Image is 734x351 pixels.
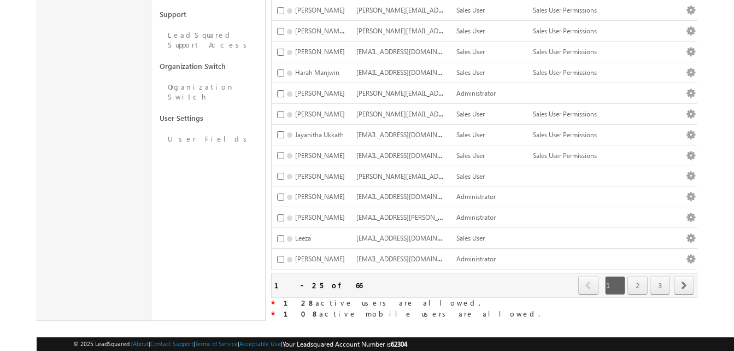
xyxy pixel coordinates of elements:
a: 2 [627,276,648,295]
span: Administrator [456,213,496,221]
span: Sales User [456,172,485,180]
a: About [133,340,149,347]
strong: 108 [284,309,319,318]
span: [PERSON_NAME] [295,255,345,263]
span: [PERSON_NAME] [295,89,345,97]
a: 3 [650,276,670,295]
span: [PERSON_NAME][EMAIL_ADDRESS][DOMAIN_NAME] [356,26,510,35]
span: prev [578,276,598,295]
a: prev [578,277,599,295]
strong: 128 [284,298,315,307]
a: Support [151,4,266,25]
span: [PERSON_NAME] [295,48,345,56]
span: [EMAIL_ADDRESS][DOMAIN_NAME] [356,150,461,160]
span: [PERSON_NAME][EMAIL_ADDRESS][DOMAIN_NAME] [356,5,510,14]
a: Acceptable Use [239,340,281,347]
span: [EMAIL_ADDRESS][DOMAIN_NAME] [356,46,461,56]
span: Sales User [456,131,485,139]
a: User Fields [151,128,266,150]
span: Sales User Permissions [533,6,597,14]
span: [PERSON_NAME] [295,151,345,160]
a: LeadSquared Support Access [151,25,266,56]
a: Organization Switch [151,77,266,108]
span: [PERSON_NAME] [295,172,345,180]
span: [PERSON_NAME][EMAIL_ADDRESS][DOMAIN_NAME] [356,109,510,118]
span: 62304 [391,340,407,348]
span: Sales User [456,6,485,14]
span: [PERSON_NAME] [295,213,345,221]
span: Sales User [456,110,485,118]
span: Sales User Permissions [533,151,597,160]
span: Administrator [456,255,496,263]
span: [EMAIL_ADDRESS][DOMAIN_NAME] [356,254,461,263]
a: Organization Switch [151,56,266,77]
span: Sales User [456,27,485,35]
span: Sales User Permissions [533,68,597,77]
span: [PERSON_NAME] [PERSON_NAME] [295,26,396,35]
span: [EMAIL_ADDRESS][PERSON_NAME][DOMAIN_NAME] [356,212,510,221]
span: [EMAIL_ADDRESS][DOMAIN_NAME] [356,191,461,201]
span: Your Leadsquared Account Number is [283,340,407,348]
span: Administrator [456,89,496,97]
span: active users are allowed. [284,298,480,307]
a: User Settings [151,108,266,128]
span: [PERSON_NAME][EMAIL_ADDRESS][DOMAIN_NAME] [356,171,510,180]
span: active mobile users are allowed. [284,309,540,318]
div: 1 - 25 of 66 [274,279,362,291]
span: Sales User [456,151,485,160]
span: next [674,276,694,295]
span: Sales User [456,234,485,242]
span: Sales User Permissions [533,48,597,56]
span: [PERSON_NAME] [295,6,345,14]
a: next [674,277,694,295]
span: Sales User [456,68,485,77]
span: [PERSON_NAME] [295,192,345,201]
span: Harah Manjwin [295,68,339,77]
a: Terms of Service [195,340,238,347]
span: Sales User Permissions [533,110,597,118]
span: Sales User Permissions [533,27,597,35]
span: [EMAIL_ADDRESS][DOMAIN_NAME] [356,233,461,242]
span: [EMAIL_ADDRESS][DOMAIN_NAME] [356,67,461,77]
span: Sales User [456,48,485,56]
span: Jayanitha Ukkath [295,131,344,139]
span: [PERSON_NAME] [295,110,345,118]
span: Sales User Permissions [533,131,597,139]
span: [PERSON_NAME][EMAIL_ADDRESS][DOMAIN_NAME] [356,88,510,97]
a: Contact Support [150,340,193,347]
span: Leeza [295,234,311,242]
span: 1 [605,276,625,295]
span: © 2025 LeadSquared | | | | | [73,339,407,349]
span: [EMAIL_ADDRESS][DOMAIN_NAME] [356,130,461,139]
span: Administrator [456,192,496,201]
